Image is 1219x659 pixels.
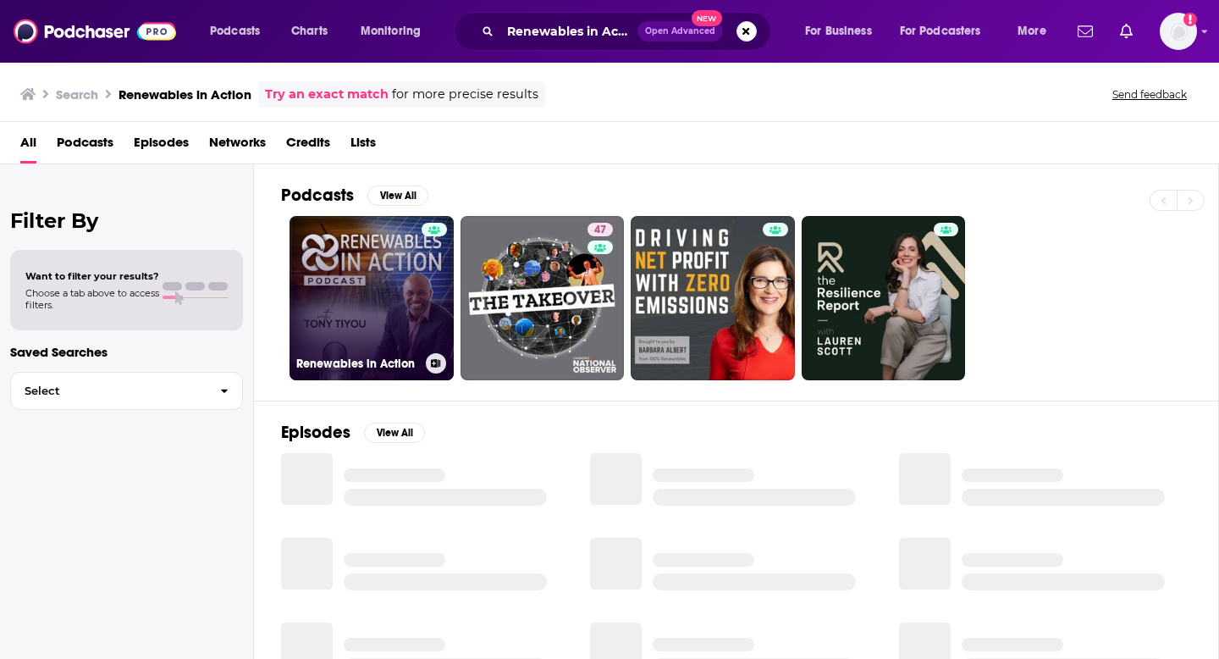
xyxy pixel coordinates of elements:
[1183,13,1197,26] svg: Add a profile image
[1160,13,1197,50] span: Logged in as jhutchinson
[209,129,266,163] a: Networks
[198,18,282,45] button: open menu
[11,385,207,396] span: Select
[1006,18,1067,45] button: open menu
[290,216,454,380] a: Renewables in Action
[364,423,425,443] button: View All
[587,223,613,236] a: 47
[645,27,715,36] span: Open Advanced
[361,19,421,43] span: Monitoring
[367,186,428,206] button: View All
[281,422,350,443] h2: Episodes
[210,19,260,43] span: Podcasts
[350,129,376,163] a: Lists
[281,185,428,206] a: PodcastsView All
[281,422,425,443] a: EpisodesView All
[265,85,389,104] a: Try an exact match
[637,21,723,42] button: Open AdvancedNew
[461,216,625,380] a: 47
[349,18,443,45] button: open menu
[1018,19,1046,43] span: More
[10,208,243,233] h2: Filter By
[1113,17,1139,46] a: Show notifications dropdown
[119,86,251,102] h3: Renewables in Action
[10,344,243,360] p: Saved Searches
[392,85,538,104] span: for more precise results
[1107,87,1192,102] button: Send feedback
[134,129,189,163] a: Episodes
[280,18,338,45] a: Charts
[1071,17,1100,46] a: Show notifications dropdown
[692,10,722,26] span: New
[286,129,330,163] a: Credits
[900,19,981,43] span: For Podcasters
[1160,13,1197,50] button: Show profile menu
[14,15,176,47] img: Podchaser - Follow, Share and Rate Podcasts
[500,18,637,45] input: Search podcasts, credits, & more...
[805,19,872,43] span: For Business
[57,129,113,163] a: Podcasts
[10,372,243,410] button: Select
[1160,13,1197,50] img: User Profile
[281,185,354,206] h2: Podcasts
[470,12,787,51] div: Search podcasts, credits, & more...
[20,129,36,163] a: All
[793,18,893,45] button: open menu
[594,222,606,239] span: 47
[25,270,159,282] span: Want to filter your results?
[291,19,328,43] span: Charts
[296,357,419,371] h3: Renewables in Action
[56,86,98,102] h3: Search
[889,18,1006,45] button: open menu
[25,287,159,311] span: Choose a tab above to access filters.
